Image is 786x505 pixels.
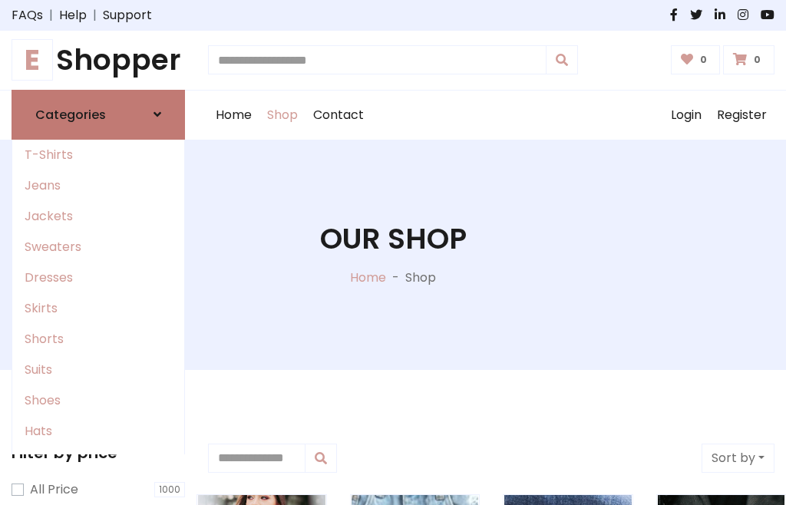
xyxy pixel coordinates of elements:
a: EShopper [12,43,185,78]
a: Help [59,6,87,25]
a: Home [350,269,386,286]
span: | [87,6,103,25]
a: 0 [671,45,721,74]
a: Jeans [12,170,184,201]
a: Support [103,6,152,25]
h1: Shopper [12,43,185,78]
a: 0 [723,45,774,74]
a: Home [208,91,259,140]
label: All Price [30,480,78,499]
h6: Categories [35,107,106,122]
a: Categories [12,90,185,140]
p: - [386,269,405,287]
a: Suits [12,355,184,385]
a: Sweaters [12,232,184,262]
a: T-Shirts [12,140,184,170]
a: Dresses [12,262,184,293]
a: Shoes [12,385,184,416]
h1: Our Shop [320,222,467,256]
p: Shop [405,269,436,287]
span: E [12,39,53,81]
a: Login [663,91,709,140]
h5: Filter by price [12,444,185,462]
span: 0 [696,53,711,67]
span: 1000 [154,482,185,497]
span: | [43,6,59,25]
a: Shorts [12,324,184,355]
a: Jackets [12,201,184,232]
a: FAQs [12,6,43,25]
a: Shop [259,91,305,140]
a: Contact [305,91,372,140]
span: 0 [750,53,765,67]
a: Hats [12,416,184,447]
a: Register [709,91,774,140]
button: Sort by [702,444,774,473]
a: Skirts [12,293,184,324]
